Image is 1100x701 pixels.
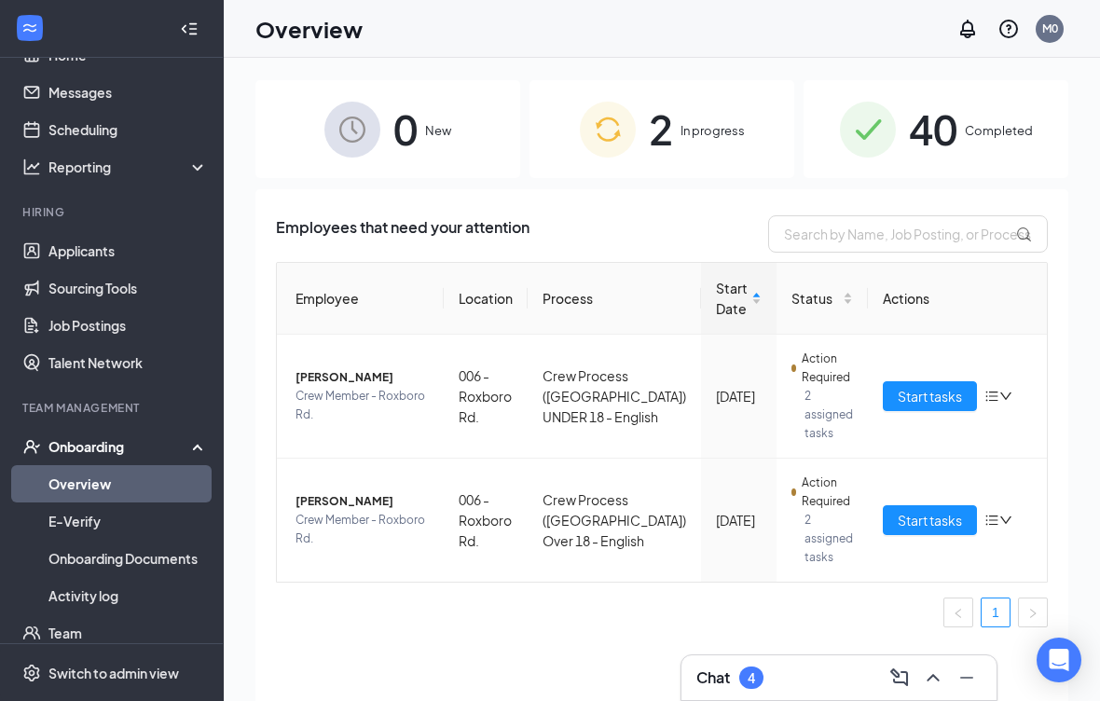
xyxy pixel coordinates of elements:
a: Applicants [48,232,208,269]
th: Actions [868,263,1047,335]
li: Next Page [1018,598,1048,627]
a: 1 [982,598,1010,626]
svg: Collapse [180,20,199,38]
span: 2 [649,97,673,161]
svg: Analysis [22,158,41,176]
span: [PERSON_NAME] [296,492,429,511]
td: Crew Process ([GEOGRAPHIC_DATA]) UNDER 18 - English [528,335,701,459]
span: [PERSON_NAME] [296,368,429,387]
span: Crew Member - Roxboro Rd. [296,511,429,548]
span: 2 assigned tasks [804,511,853,567]
button: ChevronUp [918,663,948,693]
svg: Minimize [956,667,978,689]
svg: QuestionInfo [997,18,1020,40]
span: 2 assigned tasks [804,387,853,443]
span: Start Date [716,278,748,319]
h1: Overview [255,13,363,45]
th: Status [777,263,868,335]
a: Talent Network [48,344,208,381]
a: Job Postings [48,307,208,344]
a: Sourcing Tools [48,269,208,307]
svg: WorkstreamLogo [21,19,39,37]
div: Onboarding [48,437,192,456]
th: Location [444,263,528,335]
span: 40 [909,97,957,161]
span: Action Required [802,350,853,387]
div: [DATE] [716,510,762,530]
div: Open Intercom Messenger [1037,638,1081,682]
button: left [943,598,973,627]
a: Team [48,614,208,652]
div: M0 [1042,21,1058,36]
a: Onboarding Documents [48,540,208,577]
span: Completed [965,121,1033,140]
button: Start tasks [883,381,977,411]
th: Employee [277,263,444,335]
span: left [953,608,964,619]
td: 006 - Roxboro Rd. [444,459,528,582]
svg: Settings [22,664,41,682]
a: Overview [48,465,208,502]
span: Crew Member - Roxboro Rd. [296,387,429,424]
span: Employees that need your attention [276,215,529,253]
svg: UserCheck [22,437,41,456]
a: E-Verify [48,502,208,540]
button: ComposeMessage [885,663,914,693]
div: Switch to admin view [48,664,179,682]
a: Scheduling [48,111,208,148]
li: 1 [981,598,1011,627]
button: right [1018,598,1048,627]
span: Status [791,288,839,309]
span: Action Required [802,474,853,511]
th: Process [528,263,701,335]
span: right [1027,608,1038,619]
a: Messages [48,74,208,111]
span: 0 [393,97,418,161]
div: Hiring [22,204,204,220]
span: Start tasks [898,386,962,406]
a: Activity log [48,577,208,614]
svg: ChevronUp [922,667,944,689]
span: New [425,121,451,140]
div: [DATE] [716,386,762,406]
span: In progress [681,121,745,140]
span: bars [984,513,999,528]
span: Start tasks [898,510,962,530]
div: 4 [748,670,755,686]
span: bars [984,389,999,404]
button: Minimize [952,663,982,693]
div: Reporting [48,158,209,176]
input: Search by Name, Job Posting, or Process [768,215,1048,253]
span: down [999,390,1012,403]
li: Previous Page [943,598,973,627]
h3: Chat [696,667,730,688]
td: Crew Process ([GEOGRAPHIC_DATA]) Over 18 - English [528,459,701,582]
div: Team Management [22,400,204,416]
svg: Notifications [956,18,979,40]
button: Start tasks [883,505,977,535]
svg: ComposeMessage [888,667,911,689]
span: down [999,514,1012,527]
td: 006 - Roxboro Rd. [444,335,528,459]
